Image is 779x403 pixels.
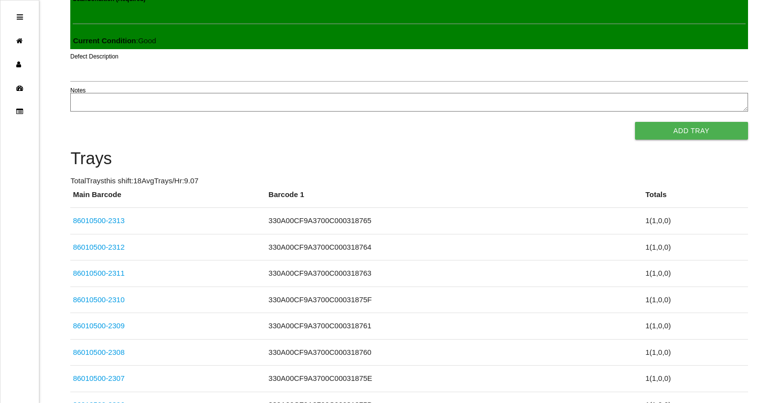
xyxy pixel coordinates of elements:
td: 1 ( 1 , 0 , 0 ) [643,208,748,234]
button: Add Tray [635,122,748,140]
a: 86010500-2312 [73,243,124,251]
td: 330A00CF9A3700C000318763 [266,260,643,287]
td: 1 ( 1 , 0 , 0 ) [643,313,748,340]
span: : Good [73,36,156,45]
td: 1 ( 1 , 0 , 0 ) [643,260,748,287]
a: 86010500-2310 [73,295,124,304]
td: 330A00CF9A3700C00031875F [266,287,643,313]
td: 1 ( 1 , 0 , 0 ) [643,366,748,392]
a: 86010500-2309 [73,321,124,330]
td: 1 ( 1 , 0 , 0 ) [643,339,748,366]
a: 86010500-2308 [73,348,124,356]
td: 1 ( 1 , 0 , 0 ) [643,234,748,260]
th: Totals [643,189,748,208]
td: 330A00CF9A3700C000318760 [266,339,643,366]
td: 330A00CF9A3700C000318765 [266,208,643,234]
td: 330A00CF9A3700C000318764 [266,234,643,260]
div: Open [17,5,23,29]
p: Total Trays this shift: 18 Avg Trays /Hr: 9.07 [70,175,748,187]
a: 86010500-2307 [73,374,124,382]
a: 86010500-2311 [73,269,124,277]
b: Current Condition [73,36,136,45]
th: Barcode 1 [266,189,643,208]
td: 1 ( 1 , 0 , 0 ) [643,287,748,313]
h4: Trays [70,149,748,168]
td: 330A00CF9A3700C00031875E [266,366,643,392]
label: Defect Description [70,52,118,61]
th: Main Barcode [70,189,266,208]
td: 330A00CF9A3700C000318761 [266,313,643,340]
a: 86010500-2313 [73,216,124,225]
label: Notes [70,86,86,95]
